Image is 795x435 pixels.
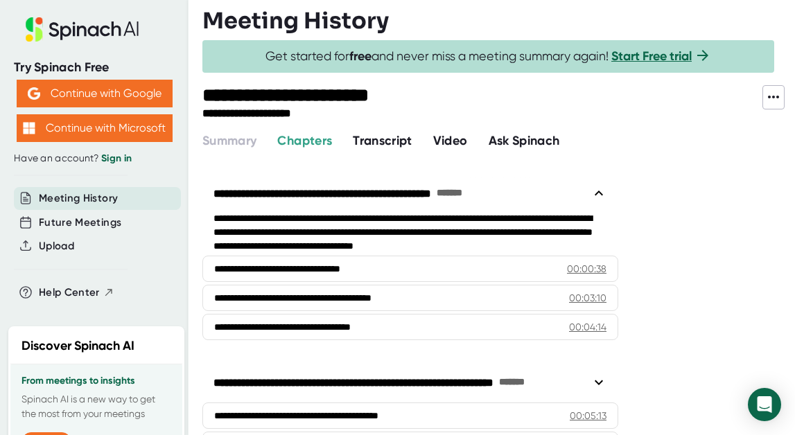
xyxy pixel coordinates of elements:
a: Start Free trial [611,48,692,64]
button: Video [433,132,468,150]
button: Summary [202,132,256,150]
div: Try Spinach Free [14,60,175,76]
button: Future Meetings [39,215,121,231]
button: Help Center [39,285,114,301]
div: 00:04:14 [569,320,606,334]
div: Open Intercom Messenger [748,388,781,421]
b: free [349,48,372,64]
p: Spinach AI is a new way to get the most from your meetings [21,392,171,421]
div: 00:00:38 [567,262,606,276]
h3: From meetings to insights [21,375,171,387]
span: Summary [202,133,256,148]
button: Continue with Google [17,80,173,107]
span: Chapters [277,133,332,148]
button: Meeting History [39,190,118,206]
button: Continue with Microsoft [17,114,173,142]
button: Ask Spinach [489,132,560,150]
button: Upload [39,238,74,254]
span: Transcript [353,133,412,148]
span: Ask Spinach [489,133,560,148]
div: 00:03:10 [569,291,606,305]
span: Get started for and never miss a meeting summary again! [265,48,711,64]
div: Have an account? [14,152,175,165]
h2: Discover Spinach AI [21,337,134,355]
span: Help Center [39,285,100,301]
button: Chapters [277,132,332,150]
button: Transcript [353,132,412,150]
span: Video [433,133,468,148]
h3: Meeting History [202,8,389,34]
a: Sign in [101,152,132,164]
img: Aehbyd4JwY73AAAAAElFTkSuQmCC [28,87,40,100]
div: 00:05:13 [570,409,606,423]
